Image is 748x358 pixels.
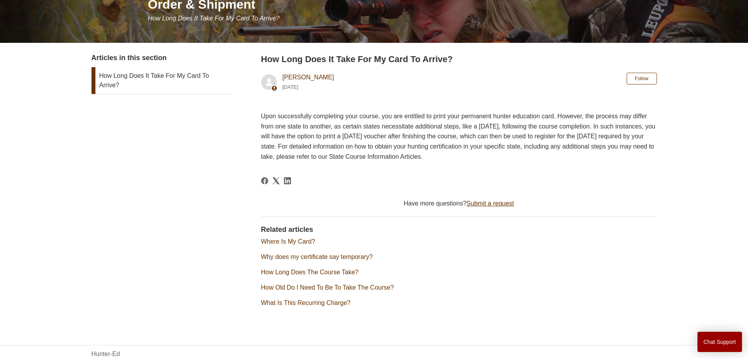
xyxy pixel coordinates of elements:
svg: Share this page on LinkedIn [284,177,291,184]
svg: Share this page on X Corp [272,177,280,184]
button: Follow Article [627,73,657,84]
a: How Long Does The Course Take? [261,269,358,275]
a: Where Is My Card? [261,238,315,245]
span: How Long Does It Take For My Card To Arrive? [148,15,280,22]
p: Upon successfully completing your course, you are entitled to print your permanent hunter educati... [261,111,657,162]
a: How Long Does It Take For My Card To Arrive? [91,67,233,94]
a: Submit a request [466,200,514,207]
span: Articles in this section [91,54,167,62]
div: Have more questions? [261,199,657,208]
h2: Related articles [261,224,657,235]
a: What Is This Recurring Charge? [261,299,351,306]
a: Why does my certificate say temporary? [261,253,373,260]
h2: How Long Does It Take For My Card To Arrive? [261,53,657,66]
button: Chat Support [697,332,743,352]
a: LinkedIn [284,177,291,184]
a: X Corp [272,177,280,184]
a: How Old Do I Need To Be To Take The Course? [261,284,394,291]
a: Facebook [261,177,268,184]
a: [PERSON_NAME] [282,74,334,81]
svg: Share this page on Facebook [261,177,268,184]
time: 05/10/2024, 13:03 [282,84,298,90]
